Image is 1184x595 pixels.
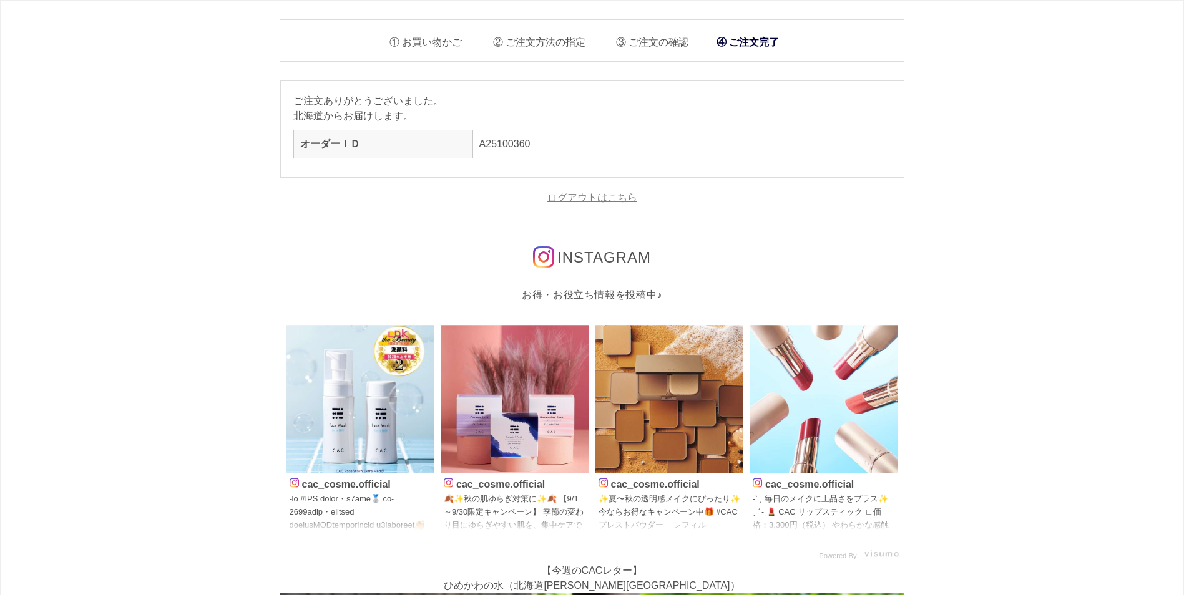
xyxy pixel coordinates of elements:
p: 【今週のCACレター】 ひめかわの水（北海道[PERSON_NAME][GEOGRAPHIC_DATA]） [280,563,904,593]
p: ご注文ありがとうございました。 北海道からお届けします。 [293,94,891,123]
p: cac_cosme.official [290,476,432,490]
p: cac_cosme.official [599,476,741,490]
p: ˗ˋˏ 毎日のメイクに上品さをプラス✨ ˎˊ˗ 💄 CAC リップスティック ∟価格：3,300円（税込） やわらかな感触でなめらかにフィット。 マスク移りが目立ちにくい処方もうれしいポイント。... [753,493,895,533]
a: ログアウトはこちら [547,192,637,203]
li: お買い物かご [380,26,462,52]
p: cac_cosme.official [753,476,895,490]
span: INSTAGRAM [557,249,651,266]
img: Photo by cac_cosme.official [750,325,898,473]
li: ご注文方法の指定 [484,26,585,52]
p: 🍂✨秋の肌ゆらぎ対策に✨🍂 【9/1～9/30限定キャンペーン】 季節の変わり目にゆらぎやすい肌を、集中ケアでうるおいチャージ！ 今だけフェイスパック 3箱セットが2箱分の価格 でご購入いただけ... [444,493,586,533]
p: ˗lo #IPS dolor・s7ame🥈 co˗ 2699adip・elitsed doeiusMODtemporincid u3laboreet👏🏻✨✨ 🫧DOL magnaaliq eni... [290,493,432,533]
img: Photo by cac_cosme.official [441,325,589,473]
span: お得・お役立ち情報を投稿中♪ [522,289,662,300]
li: ご注文の確認 [607,26,688,52]
li: ご注文完了 [710,29,785,55]
p: ✨夏〜秋の透明感メイクにぴったり✨ 今ならお得なキャンペーン中🎁 #CACプレストパウダー レフィル（¥4,400） 毛穴カバー＆自然なキメ細かさ。仕上げに◎ #CACパウダーファンデーション ... [599,493,741,533]
th: オーダーＩＤ [293,130,472,158]
a: A25100360 [479,138,531,149]
span: Powered By [819,552,856,559]
img: Photo by cac_cosme.official [595,325,744,473]
img: visumo [864,550,899,557]
img: インスタグラムのロゴ [533,246,554,268]
p: cac_cosme.official [444,476,586,490]
img: Photo by cac_cosme.official [286,325,435,473]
